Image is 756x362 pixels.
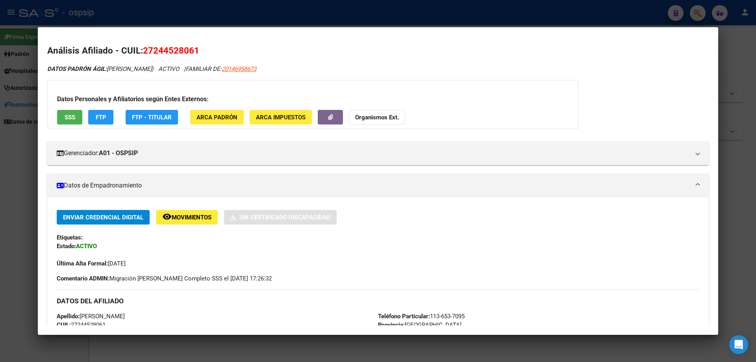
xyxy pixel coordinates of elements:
button: Movimientos [156,210,218,225]
span: 20146958673 [222,65,256,72]
strong: Última Alta Formal: [57,260,108,267]
span: FAMILIAR DE: [185,65,256,72]
span: Enviar Credencial Digital [63,214,143,221]
button: FTP [88,110,113,124]
strong: Provincia: [378,321,405,329]
span: 27244528061 [143,45,199,56]
strong: CUIL: [57,321,71,329]
span: 113-653-7095 [378,313,465,320]
mat-icon: remove_red_eye [162,212,172,221]
span: ARCA Impuestos [256,114,306,121]
strong: A01 - OSPSIP [99,149,138,158]
span: 27244528061 [57,321,106,329]
strong: Estado: [57,243,76,250]
span: FTP [96,114,106,121]
button: Enviar Credencial Digital [57,210,150,225]
strong: Teléfono Particular: [378,313,430,320]
button: FTP - Titular [126,110,178,124]
h2: Análisis Afiliado - CUIL: [47,44,709,58]
span: Movimientos [172,214,211,221]
button: Sin Certificado Discapacidad [224,210,337,225]
button: SSS [57,110,82,124]
strong: Apellido: [57,313,80,320]
strong: Comentario ADMIN: [57,275,109,282]
span: [PERSON_NAME] [47,65,152,72]
span: SSS [65,114,75,121]
strong: ACTIVO [76,243,97,250]
mat-expansion-panel-header: Gerenciador:A01 - OSPSIP [47,141,709,165]
mat-panel-title: Gerenciador: [57,149,690,158]
mat-panel-title: Datos de Empadronamiento [57,181,690,190]
i: | ACTIVO | [47,65,256,72]
button: Organismos Ext. [349,110,405,124]
div: Open Intercom Messenger [729,335,748,354]
span: Migración [PERSON_NAME] Completo SSS el [DATE] 17:26:32 [57,274,272,283]
span: [DATE] [57,260,126,267]
span: ARCA Padrón [196,114,237,121]
span: Sin Certificado Discapacidad [239,214,330,221]
h3: DATOS DEL AFILIADO [57,297,699,305]
button: ARCA Padrón [190,110,244,124]
button: ARCA Impuestos [250,110,312,124]
span: [GEOGRAPHIC_DATA] [378,321,461,329]
strong: DATOS PADRÓN ÁGIL: [47,65,107,72]
span: [PERSON_NAME] [57,313,125,320]
h3: Datos Personales y Afiliatorios según Entes Externos: [57,95,569,104]
strong: Organismos Ext. [355,114,399,121]
strong: Etiquetas: [57,234,83,241]
span: FTP - Titular [132,114,172,121]
mat-expansion-panel-header: Datos de Empadronamiento [47,174,709,197]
